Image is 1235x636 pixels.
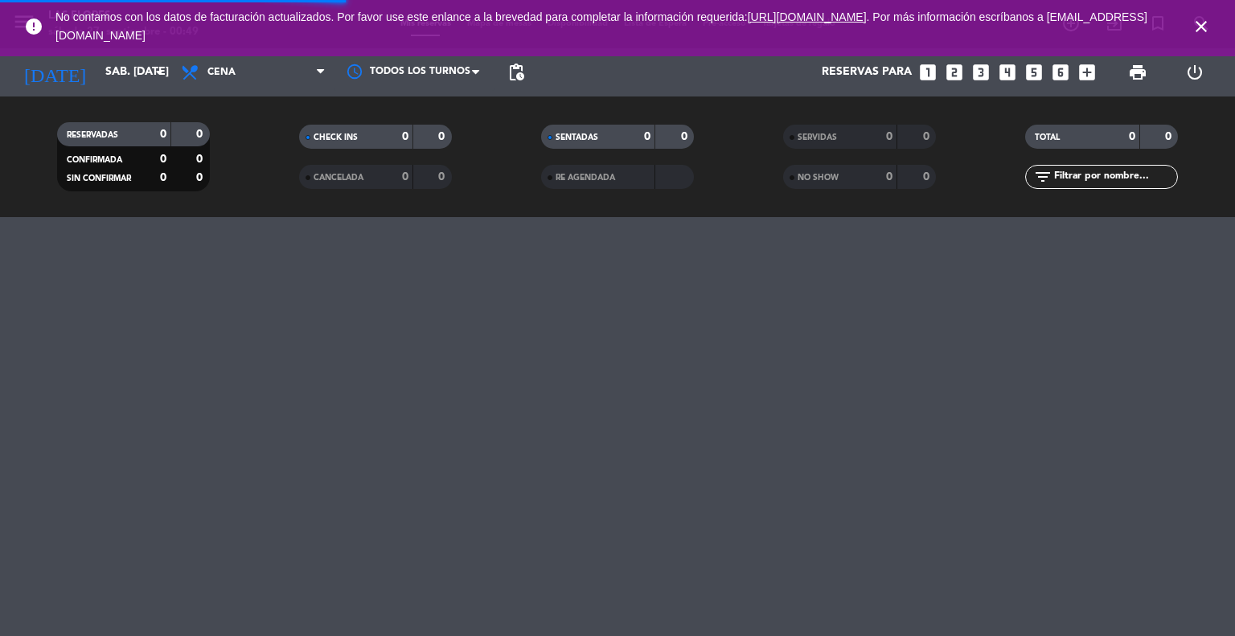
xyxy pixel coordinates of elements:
span: No contamos con los datos de facturación actualizados. Por favor use este enlance a la brevedad p... [55,10,1147,42]
a: [URL][DOMAIN_NAME] [748,10,867,23]
span: print [1128,63,1147,82]
i: looks_6 [1050,62,1071,83]
i: looks_4 [997,62,1018,83]
strong: 0 [402,131,408,142]
span: SENTADAS [556,133,598,142]
i: filter_list [1033,167,1052,187]
i: add_box [1077,62,1098,83]
span: Reservas para [822,66,912,79]
input: Filtrar por nombre... [1052,168,1177,186]
strong: 0 [160,154,166,165]
a: . Por más información escríbanos a [EMAIL_ADDRESS][DOMAIN_NAME] [55,10,1147,42]
strong: 0 [196,154,206,165]
i: close [1192,17,1211,36]
strong: 0 [438,171,448,183]
span: CANCELADA [314,174,363,182]
i: [DATE] [12,55,97,90]
span: TOTAL [1035,133,1060,142]
strong: 0 [681,131,691,142]
span: Cena [207,67,236,78]
strong: 0 [160,172,166,183]
i: looks_5 [1024,62,1044,83]
strong: 0 [1129,131,1135,142]
span: pending_actions [507,63,526,82]
i: arrow_drop_down [150,63,169,82]
strong: 0 [196,172,206,183]
strong: 0 [438,131,448,142]
span: CONFIRMADA [67,156,122,164]
span: RESERVADAS [67,131,118,139]
i: looks_two [944,62,965,83]
span: SERVIDAS [798,133,837,142]
span: CHECK INS [314,133,358,142]
strong: 0 [1165,131,1175,142]
strong: 0 [402,171,408,183]
strong: 0 [886,131,892,142]
i: error [24,17,43,36]
span: RE AGENDADA [556,174,615,182]
i: power_settings_new [1185,63,1204,82]
i: looks_3 [970,62,991,83]
strong: 0 [196,129,206,140]
span: SIN CONFIRMAR [67,174,131,183]
div: LOG OUT [1166,48,1223,96]
strong: 0 [644,131,650,142]
i: looks_one [917,62,938,83]
span: NO SHOW [798,174,839,182]
strong: 0 [923,131,933,142]
strong: 0 [886,171,892,183]
strong: 0 [923,171,933,183]
strong: 0 [160,129,166,140]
